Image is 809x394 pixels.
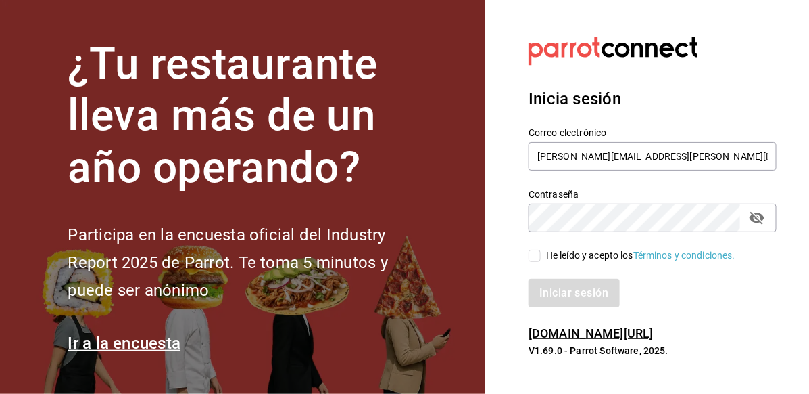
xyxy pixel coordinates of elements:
[529,142,777,171] input: Ingresa tu correo electrónico
[529,190,777,199] label: Contraseña
[529,344,777,357] p: V1.69.0 - Parrot Software, 2025.
[68,334,181,353] a: Ir a la encuesta
[68,39,433,194] h1: ¿Tu restaurante lleva más de un año operando?
[633,250,735,261] a: Términos y condiciones.
[546,248,735,263] div: He leído y acepto los
[529,87,777,111] h3: Inicia sesión
[745,206,768,229] button: passwordField
[68,221,433,304] h2: Participa en la encuesta oficial del Industry Report 2025 de Parrot. Te toma 5 minutos y puede se...
[529,326,653,341] a: [DOMAIN_NAME][URL]
[529,128,777,137] label: Correo electrónico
